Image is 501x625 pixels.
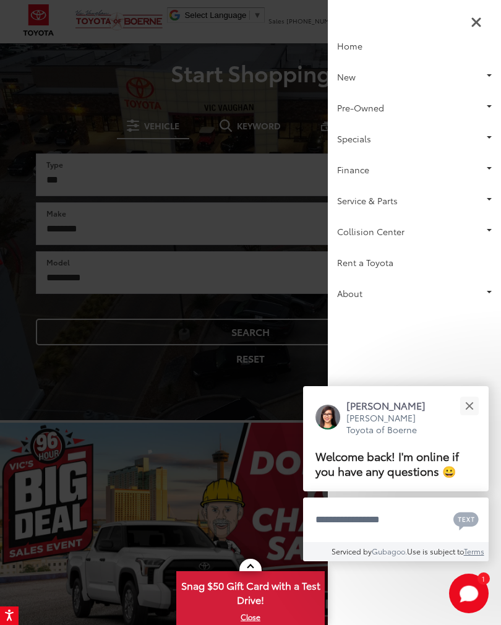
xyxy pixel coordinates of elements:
span: 1 [482,575,485,581]
a: Finance [328,154,501,185]
a: New [328,61,501,92]
span: Serviced by [332,546,372,556]
a: Pre-Owned [328,92,501,123]
button: Toggle Chat Window [449,574,489,613]
span: Snag $50 Gift Card with a Test Drive! [178,572,323,610]
a: About [328,278,501,309]
p: [PERSON_NAME] [346,399,438,412]
a: Service & Parts: Opens in a new tab [328,185,501,216]
a: Home [328,30,501,61]
span: Use is subject to [407,546,464,556]
a: Rent a Toyota [328,247,501,278]
button: Close [456,392,482,419]
button: Chat with SMS [450,506,482,533]
a: Gubagoo. [372,546,407,556]
p: [PERSON_NAME] Toyota of Boerne [346,412,438,436]
svg: Text [453,511,479,530]
div: Close[PERSON_NAME][PERSON_NAME] Toyota of BoerneWelcome back! I'm online if you have any question... [303,386,489,561]
a: Terms [464,546,484,556]
a: Specials [328,123,501,154]
button: Close Sidebar [467,12,486,30]
svg: Start Chat [449,574,489,613]
textarea: Type your message [303,498,489,542]
span: Welcome back! I'm online if you have any questions 😀 [315,447,459,479]
a: Collision Center [328,216,501,247]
